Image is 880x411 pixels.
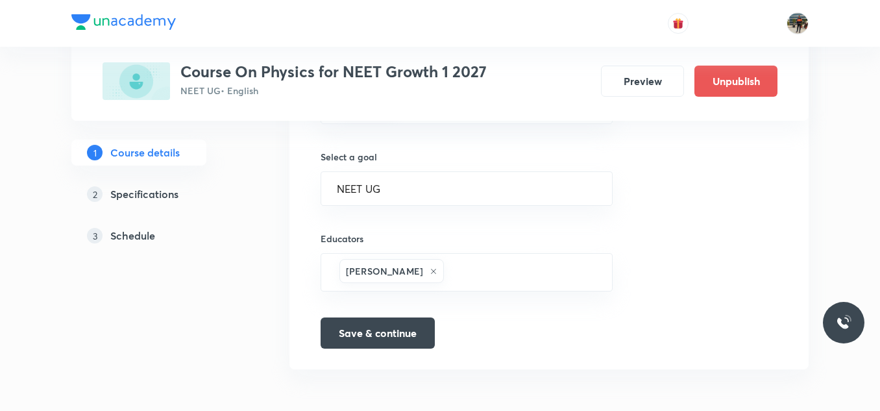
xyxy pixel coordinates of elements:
p: 1 [87,145,103,160]
img: avatar [672,18,684,29]
h6: [PERSON_NAME] [346,264,423,278]
img: Company Logo [71,14,176,30]
h3: Course On Physics for NEET Growth 1 2027 [180,62,487,81]
img: 6DDB0850-CA1A-45F2-A4F0-02E3262A0443_plus.png [103,62,170,100]
a: 2Specifications [71,181,248,207]
img: ttu [836,315,851,330]
p: 3 [87,228,103,243]
img: Shrikanth Reddy [787,12,809,34]
a: Company Logo [71,14,176,33]
input: Select a goal [337,182,596,195]
button: Open [605,188,607,190]
button: Unpublish [694,66,777,97]
button: Preview [601,66,684,97]
h5: Course details [110,145,180,160]
h6: Educators [321,232,613,245]
button: Save & continue [321,318,435,349]
a: 3Schedule [71,223,248,249]
p: NEET UG • English [180,84,487,97]
p: 2 [87,186,103,202]
h6: Select a goal [321,150,613,164]
button: Open [605,271,607,274]
h5: Specifications [110,186,178,202]
button: avatar [668,13,689,34]
h5: Schedule [110,228,155,243]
